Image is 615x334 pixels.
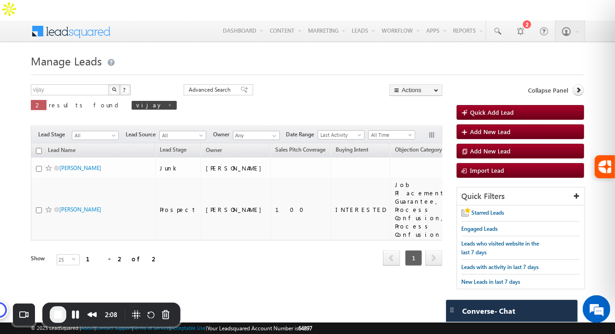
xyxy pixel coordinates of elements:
span: vijay [136,101,163,109]
div: Show [31,254,49,263]
button: ? [120,84,131,95]
a: Content [267,20,304,41]
span: 25 [57,255,72,265]
span: All [72,131,116,140]
a: Leads [348,20,378,41]
a: Last Activity [318,130,365,140]
a: Show All Items [267,131,279,141]
a: All [72,131,119,140]
span: prev [383,250,400,266]
input: Check all records [36,148,42,154]
span: Advanced Search [189,86,233,94]
span: Starred Leads [472,209,505,216]
span: select [72,257,79,261]
span: Lead Stage [38,130,72,139]
span: Your Leadsquared Account Number is [207,325,312,332]
span: Engaged Leads [462,225,498,232]
a: Sales Pitch Coverage [271,145,330,157]
div: 100 [275,205,326,214]
span: Quick Add Lead [470,108,514,116]
span: ? [123,86,127,94]
a: All [159,131,206,140]
div: INTERESTED [336,205,386,214]
img: d_60004797649_company_0_60004797649 [16,48,39,60]
span: Collapse Panel [528,86,568,94]
a: Acceptable Use [171,325,206,331]
a: Contact Support [96,325,132,331]
span: 1 [405,250,422,266]
a: [PERSON_NAME] [59,206,101,213]
div: Job Placement Guarantee, Process Confusion, Process Confusion [395,181,447,239]
span: New Leads in last 7 days [462,278,521,285]
a: Marketing [305,20,348,41]
div: Prospect [160,205,197,214]
span: Leads who visited website in the last 7 days [462,240,540,256]
span: Manage Leads [31,53,102,68]
span: Leads with activity in last 7 days [462,264,539,270]
a: prev [383,251,400,266]
span: Owner [213,130,233,139]
a: Apps [423,20,449,41]
span: Add New Lead [470,128,511,135]
em: Start Chat [125,262,167,275]
span: results found [49,101,122,109]
span: 64897 [298,325,312,332]
span: All Time [369,131,412,139]
div: [PERSON_NAME] [206,164,266,172]
a: All Time [368,130,415,140]
div: Junk [160,164,197,172]
span: Last Activity [318,131,362,139]
a: next [425,251,442,266]
span: Converse - Chat [462,307,515,315]
a: Terms of Service [133,325,169,331]
a: [PERSON_NAME] [59,164,101,171]
a: Workflow [378,20,423,41]
a: Lead Stage [156,145,191,157]
span: Sales Pitch Coverage [275,146,325,153]
span: Lead Stage [160,146,187,153]
div: 2 [523,20,531,29]
span: 2 [35,101,42,109]
span: Date Range [286,130,318,139]
textarea: Type your message and hit 'Enter' [12,85,168,255]
a: About [81,325,94,331]
a: Reports [450,20,486,41]
div: [PERSON_NAME] [206,205,266,214]
a: Dashboard [220,20,266,41]
span: Lead Source [126,130,159,139]
div: Quick Filters [457,188,585,205]
span: Owner [206,146,222,153]
img: carter-drag [448,306,456,314]
input: Type to Search [233,131,280,140]
span: © 2025 LeadSquared | | | | | [31,324,312,333]
span: Add New Lead [470,147,511,155]
span: next [425,250,442,266]
span: Buying Intent [336,146,368,153]
div: 1 - 2 of 2 [86,253,158,264]
div: Minimize live chat window [151,5,173,27]
span: All [160,131,203,140]
button: Actions [389,84,442,96]
span: Import Lead [470,166,505,174]
img: Search [112,87,116,92]
a: Objection Category [390,145,447,157]
span: Objection Category [395,146,442,153]
div: Chat with us now [48,48,155,60]
a: Buying Intent [331,145,373,157]
a: Lead Name [43,145,80,157]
